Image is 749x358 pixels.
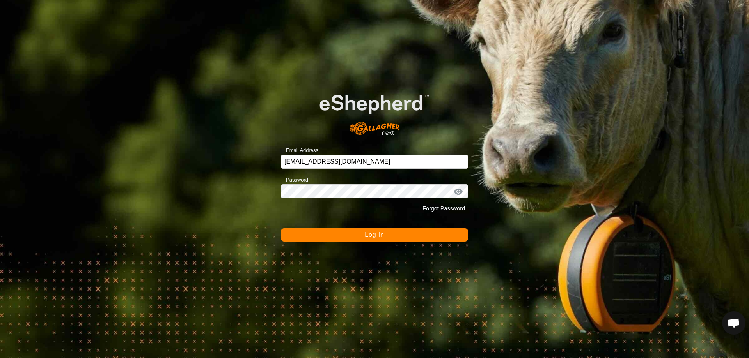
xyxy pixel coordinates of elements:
button: Log In [281,228,468,242]
a: Forgot Password [422,205,465,212]
label: Email Address [281,146,318,154]
input: Email Address [281,155,468,169]
img: E-shepherd Logo [300,79,449,143]
div: Open chat [722,311,745,335]
label: Password [281,176,308,184]
span: Log In [365,231,384,238]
